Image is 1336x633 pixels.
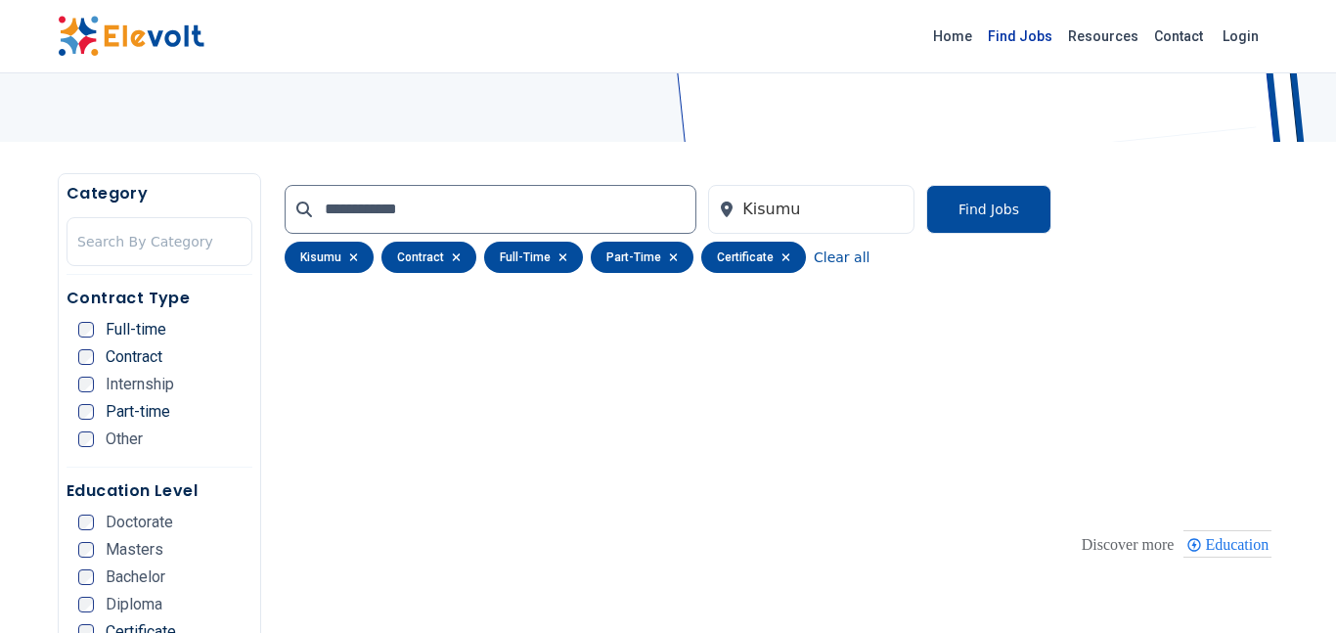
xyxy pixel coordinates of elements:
[67,479,252,503] h5: Education Level
[381,242,476,273] div: contract
[106,377,174,392] span: Internship
[285,242,374,273] div: kisumu
[78,542,94,558] input: Masters
[1146,21,1211,52] a: Contact
[106,349,162,365] span: Contract
[106,515,173,530] span: Doctorate
[106,597,162,612] span: Diploma
[701,242,806,273] div: certificate
[78,569,94,585] input: Bachelor
[106,431,143,447] span: Other
[78,404,94,420] input: Part-time
[106,569,165,585] span: Bachelor
[78,349,94,365] input: Contract
[980,21,1060,52] a: Find Jobs
[67,182,252,205] h5: Category
[926,185,1051,234] button: Find Jobs
[78,377,94,392] input: Internship
[106,404,170,420] span: Part-time
[1060,21,1146,52] a: Resources
[78,515,94,530] input: Doctorate
[78,431,94,447] input: Other
[1082,531,1175,559] div: These are topics related to the article that might interest you
[591,242,693,273] div: part-time
[58,16,204,57] img: Elevolt
[1211,17,1270,56] a: Login
[814,242,869,273] button: Clear all
[78,322,94,338] input: Full-time
[106,322,166,338] span: Full-time
[67,287,252,310] h5: Contract Type
[1205,536,1274,553] span: Education
[1238,539,1336,633] iframe: Chat Widget
[484,242,583,273] div: full-time
[106,542,163,558] span: Masters
[925,21,980,52] a: Home
[78,597,94,612] input: Diploma
[1183,530,1271,558] div: Education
